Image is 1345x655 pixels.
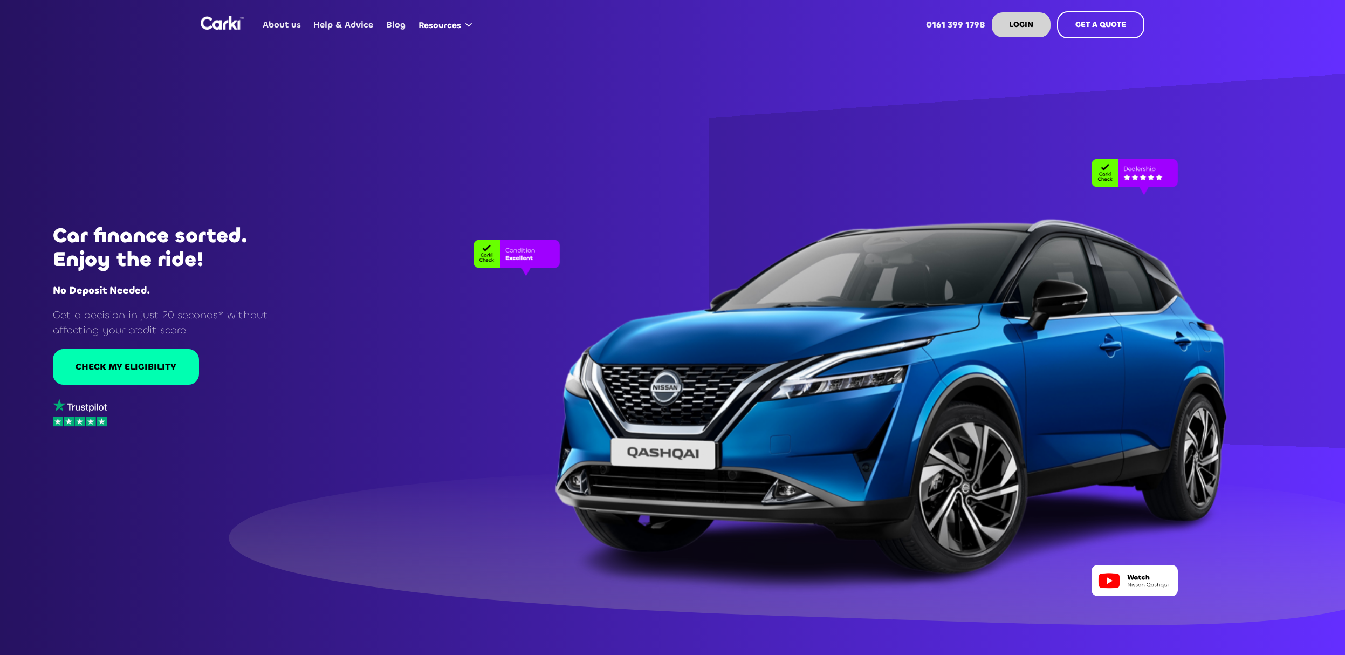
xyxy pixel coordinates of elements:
[53,399,107,412] img: trustpilot
[1075,19,1126,30] strong: GET A QUOTE
[53,349,199,385] a: CHECK MY ELIGIBILITY
[1057,11,1144,38] a: GET A QUOTE
[418,19,461,31] div: Resources
[1009,19,1033,30] strong: LOGIN
[53,417,107,427] img: stars
[257,4,307,46] a: About us
[307,4,380,46] a: Help & Advice
[53,284,150,297] strong: No Deposit Needed.
[920,4,992,46] a: 0161 399 1798
[53,224,294,271] h1: Car finance sorted. Enjoy the ride!
[992,12,1051,37] a: LOGIN
[76,361,176,373] div: CHECK MY ELIGIBILITY
[926,19,985,30] strong: 0161 399 1798
[380,4,411,46] a: Blog
[53,308,294,337] p: Get a decision in just 20 seconds* without affecting your credit score
[412,4,483,45] div: Resources
[201,16,244,30] a: home
[201,16,244,30] img: Logo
